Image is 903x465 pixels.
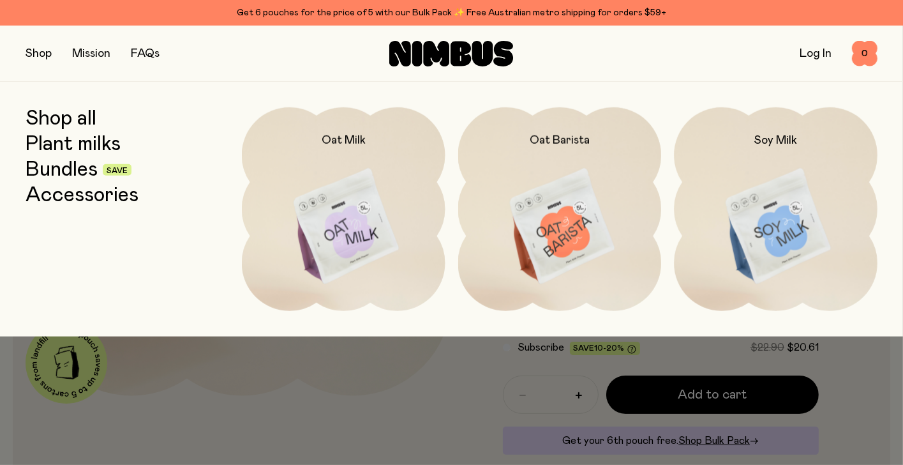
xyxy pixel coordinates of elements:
[852,41,877,66] button: 0
[242,107,445,311] a: Oat Milk
[26,184,138,207] a: Accessories
[674,107,877,311] a: Soy Milk
[26,133,121,156] a: Plant milks
[458,107,662,311] a: Oat Barista
[322,133,366,148] h2: Oat Milk
[26,158,98,181] a: Bundles
[26,107,96,130] a: Shop all
[530,133,590,148] h2: Oat Barista
[754,133,797,148] h2: Soy Milk
[131,48,160,59] a: FAQs
[107,167,128,174] span: Save
[72,48,110,59] a: Mission
[26,5,877,20] div: Get 6 pouches for the price of 5 with our Bulk Pack ✨ Free Australian metro shipping for orders $59+
[800,48,832,59] a: Log In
